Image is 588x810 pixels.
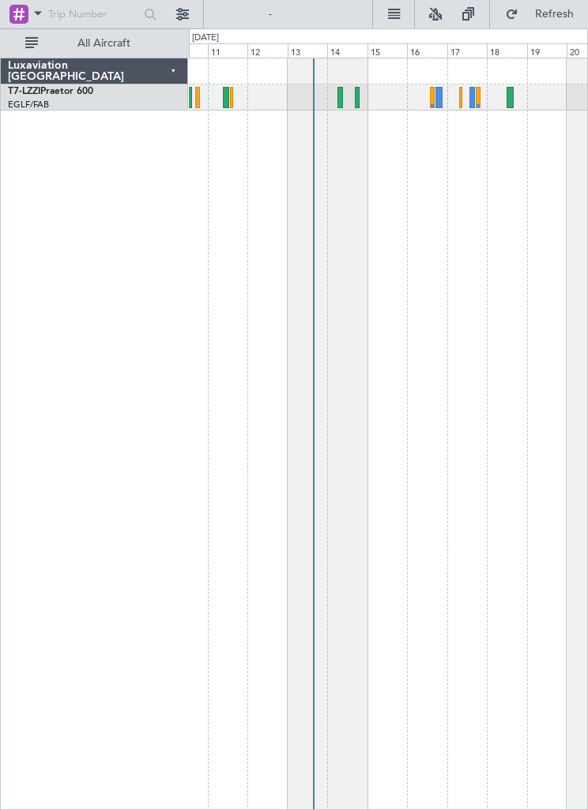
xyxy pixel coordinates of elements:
[447,43,487,58] div: 17
[8,87,93,96] a: T7-LZZIPraetor 600
[407,43,447,58] div: 16
[192,32,219,45] div: [DATE]
[487,43,526,58] div: 18
[327,43,367,58] div: 14
[8,99,49,111] a: EGLF/FAB
[247,43,287,58] div: 12
[17,31,171,56] button: All Aircraft
[522,9,588,20] span: Refresh
[367,43,407,58] div: 15
[41,38,167,49] span: All Aircraft
[48,2,139,26] input: Trip Number
[8,87,40,96] span: T7-LZZI
[527,43,567,58] div: 19
[288,43,327,58] div: 13
[208,43,247,58] div: 11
